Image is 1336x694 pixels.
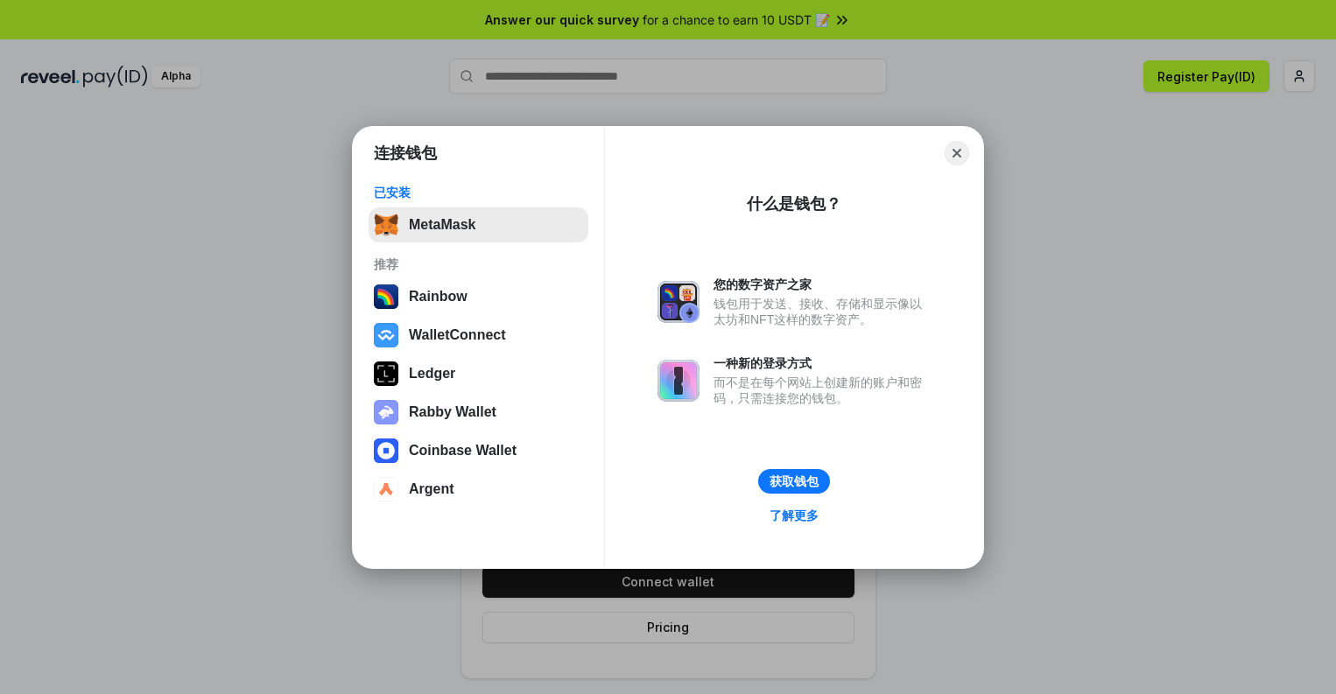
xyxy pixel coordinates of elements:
img: svg+xml,%3Csvg%20xmlns%3D%22http%3A%2F%2Fwww.w3.org%2F2000%2Fsvg%22%20fill%3D%22none%22%20viewBox... [374,400,398,424]
div: 已安装 [374,185,583,200]
div: 一种新的登录方式 [714,355,931,371]
div: 而不是在每个网站上创建新的账户和密码，只需连接您的钱包。 [714,375,931,406]
img: svg+xml,%3Csvg%20width%3D%2228%22%20height%3D%2228%22%20viewBox%3D%220%200%2028%2028%22%20fill%3D... [374,477,398,501]
button: Argent [369,472,588,507]
h1: 连接钱包 [374,143,437,164]
div: Ledger [409,366,455,382]
div: Coinbase Wallet [409,443,517,459]
button: WalletConnect [369,318,588,353]
div: 什么是钱包？ [747,193,841,214]
button: Coinbase Wallet [369,433,588,468]
div: WalletConnect [409,327,506,343]
img: svg+xml,%3Csvg%20xmlns%3D%22http%3A%2F%2Fwww.w3.org%2F2000%2Fsvg%22%20fill%3D%22none%22%20viewBox... [657,360,700,402]
img: svg+xml,%3Csvg%20width%3D%22120%22%20height%3D%22120%22%20viewBox%3D%220%200%20120%20120%22%20fil... [374,284,398,309]
div: Argent [409,481,454,497]
button: 获取钱包 [758,469,830,494]
img: svg+xml,%3Csvg%20xmlns%3D%22http%3A%2F%2Fwww.w3.org%2F2000%2Fsvg%22%20width%3D%2228%22%20height%3... [374,361,398,386]
div: 您的数字资产之家 [714,277,931,292]
div: Rainbow [409,289,468,305]
div: 钱包用于发送、接收、存储和显示像以太坊和NFT这样的数字资产。 [714,296,931,327]
img: svg+xml,%3Csvg%20fill%3D%22none%22%20height%3D%2233%22%20viewBox%3D%220%200%2035%2033%22%20width%... [374,213,398,237]
div: Rabby Wallet [409,404,496,420]
a: 了解更多 [759,504,829,527]
button: Rabby Wallet [369,395,588,430]
div: 获取钱包 [770,473,819,489]
img: svg+xml,%3Csvg%20width%3D%2228%22%20height%3D%2228%22%20viewBox%3D%220%200%2028%2028%22%20fill%3D... [374,438,398,463]
button: MetaMask [369,207,588,242]
img: svg+xml,%3Csvg%20width%3D%2228%22%20height%3D%2228%22%20viewBox%3D%220%200%2028%2028%22%20fill%3D... [374,323,398,347]
div: MetaMask [409,217,475,233]
img: svg+xml,%3Csvg%20xmlns%3D%22http%3A%2F%2Fwww.w3.org%2F2000%2Fsvg%22%20fill%3D%22none%22%20viewBox... [657,281,700,323]
div: 了解更多 [770,508,819,523]
div: 推荐 [374,256,583,272]
button: Rainbow [369,279,588,314]
button: Close [945,141,969,165]
button: Ledger [369,356,588,391]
